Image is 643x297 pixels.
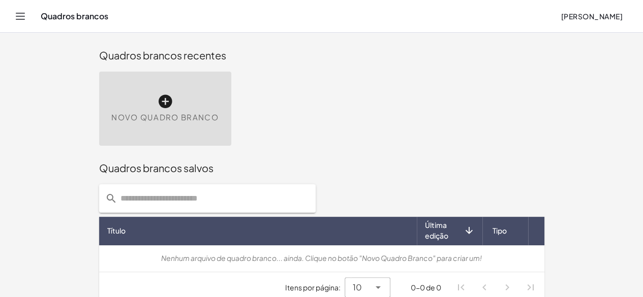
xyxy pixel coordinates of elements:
[161,253,482,262] font: Nenhum arquivo de quadro branco... ainda. Clique no botão "Novo Quadro Branco" para criar um!
[411,283,441,292] font: 0-0 de 0
[285,283,341,292] font: Itens por página:
[553,7,631,25] button: [PERSON_NAME]
[105,192,117,205] i: prepended action
[111,112,218,122] font: Novo quadro branco
[561,12,623,21] font: [PERSON_NAME]
[99,49,226,61] font: Quadros brancos recentes
[107,226,126,235] font: Título
[493,226,507,235] font: Tipo
[353,282,362,292] font: 10
[425,220,448,240] font: Última edição
[99,161,213,174] font: Quadros brancos salvos
[12,8,28,24] button: Alternar navegação
[285,282,345,293] span: Itens por página:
